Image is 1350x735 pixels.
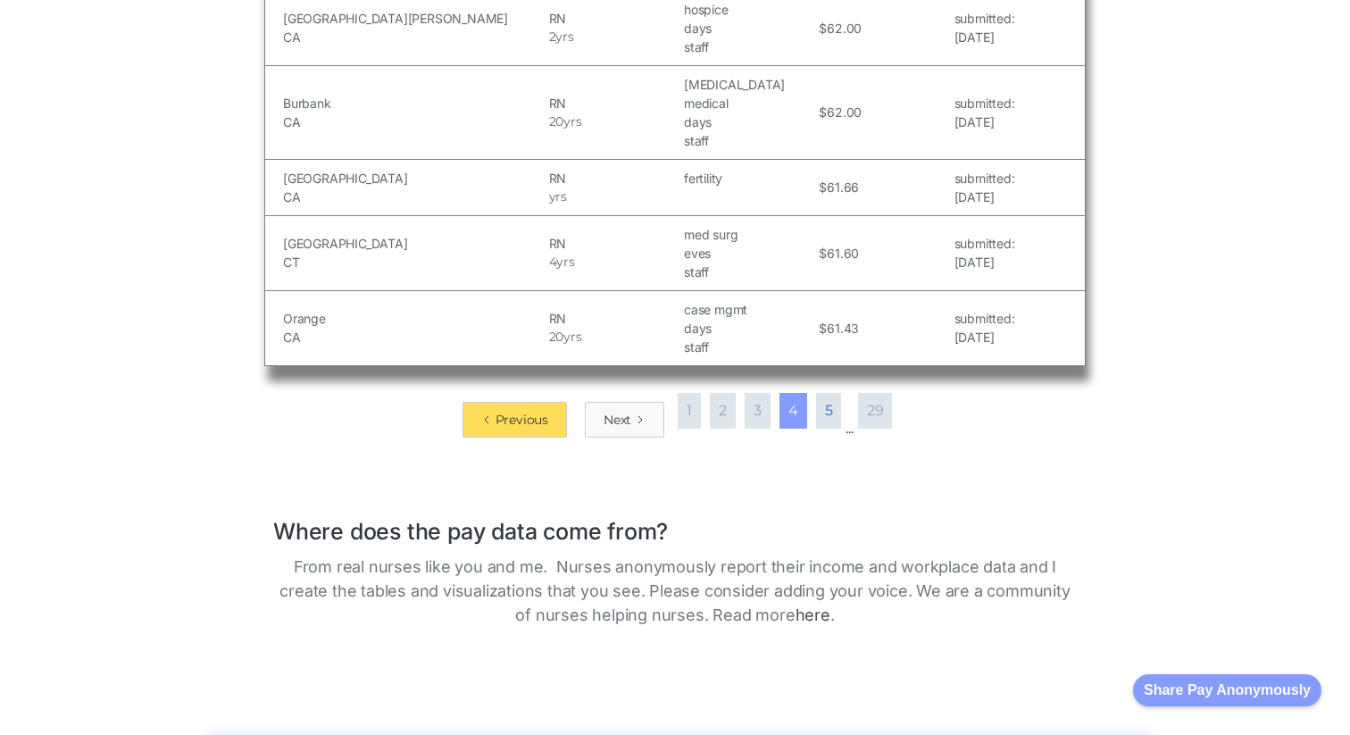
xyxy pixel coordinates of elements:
[954,113,1015,131] h5: [DATE]
[549,28,556,46] h5: 2
[549,169,679,188] h5: RN
[827,178,859,196] h5: 61.66
[827,19,862,38] h5: 62.00
[462,402,567,438] a: Previous Page
[684,19,814,38] h5: days
[954,188,1015,206] h5: [DATE]
[954,9,1015,28] h5: submitted:
[283,328,545,347] h5: CA
[549,234,679,253] h5: RN
[549,188,567,206] h5: yrs
[684,131,814,150] h5: staff
[283,188,545,206] h5: CA
[819,244,827,263] h5: $
[684,169,814,188] h5: fertility
[819,178,827,196] h5: $
[273,555,1077,627] p: From real nurses like you and me. Nurses anonymously report their income and workplace data and I...
[264,384,1086,438] div: List
[549,328,564,347] h5: 20
[283,253,545,271] h5: CT
[283,94,545,113] h5: Burbank
[283,169,545,188] h5: [GEOGRAPHIC_DATA]
[283,234,545,253] h5: [GEOGRAPHIC_DATA]
[496,411,548,429] div: Previous
[819,103,827,121] h5: $
[684,244,814,263] h5: eves
[954,328,1015,347] h5: [DATE]
[827,319,859,338] h5: 61.43
[954,309,1015,347] a: submitted:[DATE]
[684,319,814,338] h5: days
[678,393,701,429] a: 1
[954,94,1015,131] a: submitted:[DATE]
[684,263,814,281] h5: staff
[684,38,814,56] h5: staff
[819,19,827,38] h5: $
[846,420,853,438] div: ...
[283,28,545,46] h5: CA
[954,169,1015,206] a: submitted:[DATE]
[585,402,664,438] a: Next Page
[549,253,557,271] h5: 4
[954,94,1015,113] h5: submitted:
[954,169,1015,188] h5: submitted:
[819,319,827,338] h5: $
[954,234,1015,253] h5: submitted:
[858,393,893,429] a: 29
[549,94,679,113] h5: RN
[549,309,679,328] h5: RN
[684,225,814,244] h5: med surg
[827,244,859,263] h5: 61.60
[954,309,1015,328] h5: submitted:
[549,113,564,131] h5: 20
[283,113,545,131] h5: CA
[604,411,631,429] div: Next
[954,28,1015,46] h5: [DATE]
[816,393,842,429] a: 5
[954,9,1015,46] a: submitted:[DATE]
[283,309,545,328] h5: Orange
[283,9,545,28] h5: [GEOGRAPHIC_DATA][PERSON_NAME]
[745,393,771,429] a: 3
[273,500,1077,546] h1: Where does the pay data come from?
[827,103,862,121] h5: 62.00
[563,328,581,347] h5: yrs
[684,75,814,113] h5: [MEDICAL_DATA] medical
[954,253,1015,271] h5: [DATE]
[954,234,1015,271] a: submitted:[DATE]
[796,606,830,624] a: here
[710,393,736,429] a: 2
[555,28,573,46] h5: yrs
[684,113,814,131] h5: days
[1133,674,1321,706] button: Share Pay Anonymously
[684,300,814,319] h5: case mgmt
[556,253,574,271] h5: yrs
[563,113,581,131] h5: yrs
[779,393,807,429] a: 4
[684,338,814,356] h5: staff
[549,9,679,28] h5: RN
